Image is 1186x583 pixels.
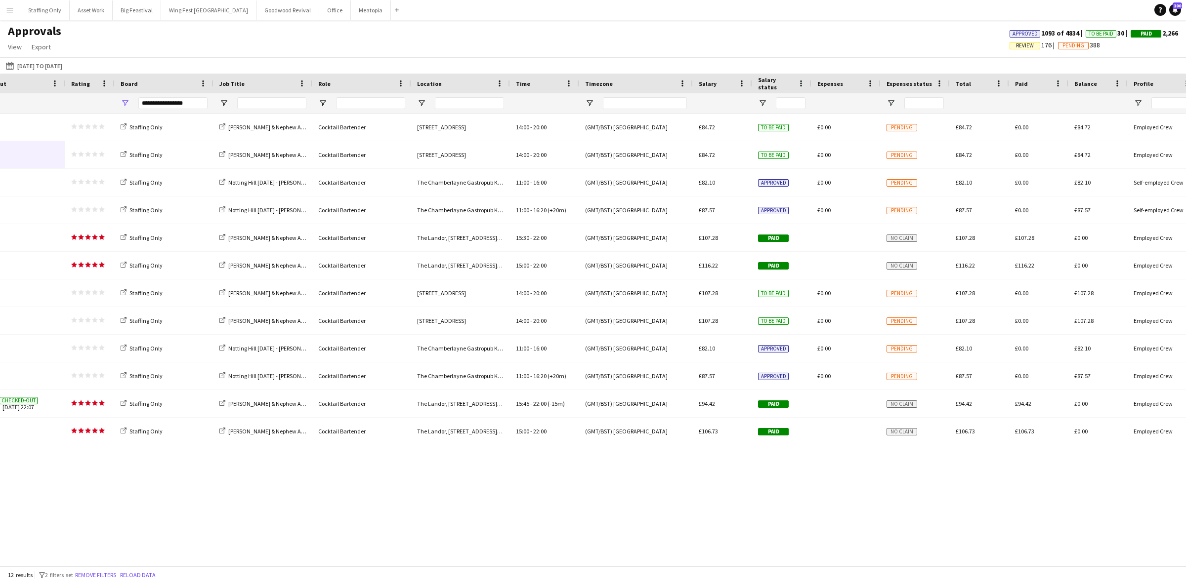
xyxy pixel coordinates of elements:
span: Approved [758,345,789,352]
a: Staffing Only [121,317,163,324]
a: [PERSON_NAME] & Nephew Activation [219,400,324,407]
button: Open Filter Menu [219,99,228,108]
a: Staffing Only [121,234,163,241]
span: Notting Hill [DATE] - [PERSON_NAME] & Nephew Activation [228,345,374,352]
div: Cocktail Bartender [312,252,411,279]
div: (GMT/BST) [GEOGRAPHIC_DATA] [579,307,693,334]
span: 14:00 [516,289,529,297]
span: 30 [1086,29,1131,38]
span: Notting Hill [DATE] - [PERSON_NAME] & Nephew Activation [228,179,374,186]
span: Staffing Only [129,345,163,352]
div: [STREET_ADDRESS] [411,114,510,141]
span: Staffing Only [129,262,163,269]
span: £107.28 [699,234,718,241]
span: No claim [887,400,917,408]
span: £0.00 [1015,289,1028,297]
span: Paid [758,428,789,435]
div: (GMT/BST) [GEOGRAPHIC_DATA] [579,362,693,389]
a: [PERSON_NAME] & Nephew Activation [219,123,324,131]
span: Staffing Only [129,372,163,380]
span: £0.00 [1074,234,1088,241]
span: £87.57 [956,372,972,380]
div: The Chamberlayne Gastropub Kensal Rise, [STREET_ADDRESS] [411,362,510,389]
div: The Chamberlayne Gastropub Kensal Rise, [STREET_ADDRESS] [411,196,510,224]
a: [PERSON_NAME] & Nephew Activation [219,151,324,158]
span: £0.00 [1015,317,1028,324]
div: The Landor, [STREET_ADDRESS][PERSON_NAME] [411,224,510,251]
span: £84.72 [1074,151,1091,158]
span: Approved [1013,31,1038,37]
span: £106.73 [699,428,718,435]
span: £106.73 [1015,428,1034,435]
span: Salary status [758,76,794,91]
span: Profile [1134,80,1153,87]
input: Job Title Filter Input [237,97,306,109]
span: 1093 of 4834 [1010,29,1086,38]
div: The Landor, [STREET_ADDRESS][PERSON_NAME] [411,252,510,279]
span: £84.72 [699,151,715,158]
span: £87.57 [699,206,715,214]
button: Open Filter Menu [758,99,767,108]
span: Rating [71,80,90,87]
div: (GMT/BST) [GEOGRAPHIC_DATA] [579,114,693,141]
span: £0.00 [817,206,831,214]
span: [PERSON_NAME] & Nephew Activation [228,317,324,324]
span: 22:00 [533,428,547,435]
span: Staffing Only [129,179,163,186]
span: [PERSON_NAME] & Nephew Activation [228,400,324,407]
span: £82.10 [1074,179,1091,186]
a: Export [28,40,55,53]
span: £0.00 [1015,345,1028,352]
span: Expenses [817,80,843,87]
span: Paid [758,262,789,270]
span: Employed Crew [1134,151,1173,158]
span: Self-employed Crew [1134,206,1184,214]
span: 15:30 [516,234,529,241]
span: £0.00 [1074,400,1088,407]
span: Employed Crew [1134,123,1173,131]
span: Staffing Only [129,234,163,241]
button: Wing Fest [GEOGRAPHIC_DATA] [161,0,256,20]
span: Pending [887,207,917,214]
span: £94.42 [1015,400,1031,407]
span: £0.00 [1015,123,1028,131]
a: 100 [1169,4,1181,16]
div: (GMT/BST) [GEOGRAPHIC_DATA] [579,418,693,445]
button: [DATE] to [DATE] [4,60,64,72]
a: Notting Hill [DATE] - [PERSON_NAME] & Nephew Activation [219,372,374,380]
span: 16:20 [533,372,547,380]
span: Employed Crew [1134,289,1173,297]
span: 22:00 [533,234,547,241]
a: Staffing Only [121,151,163,158]
div: The Landor, [STREET_ADDRESS][PERSON_NAME] [411,390,510,417]
input: Expenses status Filter Input [904,97,944,109]
span: - [530,400,532,407]
span: [PERSON_NAME] & Nephew Activation [228,151,324,158]
input: Salary status Filter Input [776,97,805,109]
div: Cocktail Bartender [312,279,411,307]
div: (GMT/BST) [GEOGRAPHIC_DATA] [579,141,693,168]
span: Employed Crew [1134,400,1173,407]
input: Timezone Filter Input [603,97,687,109]
span: Employed Crew [1134,317,1173,324]
span: Employed Crew [1134,345,1173,352]
span: 22:00 [533,400,547,407]
button: Open Filter Menu [887,99,895,108]
button: Meatopia [351,0,391,20]
button: Goodwood Revival [256,0,319,20]
span: £107.28 [956,289,975,297]
div: [STREET_ADDRESS] [411,279,510,307]
button: Big Feastival [113,0,161,20]
span: [PERSON_NAME] & Nephew Activation [228,262,324,269]
input: Location Filter Input [435,97,504,109]
span: £106.73 [956,428,975,435]
div: [STREET_ADDRESS] [411,141,510,168]
span: (-15m) [548,400,565,407]
span: (+20m) [548,206,566,214]
span: Approved [758,373,789,380]
span: Approved [758,179,789,187]
span: [PERSON_NAME] & Nephew Activation [228,428,324,435]
span: Employed Crew [1134,372,1173,380]
span: £82.10 [699,345,715,352]
span: £0.00 [817,123,831,131]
